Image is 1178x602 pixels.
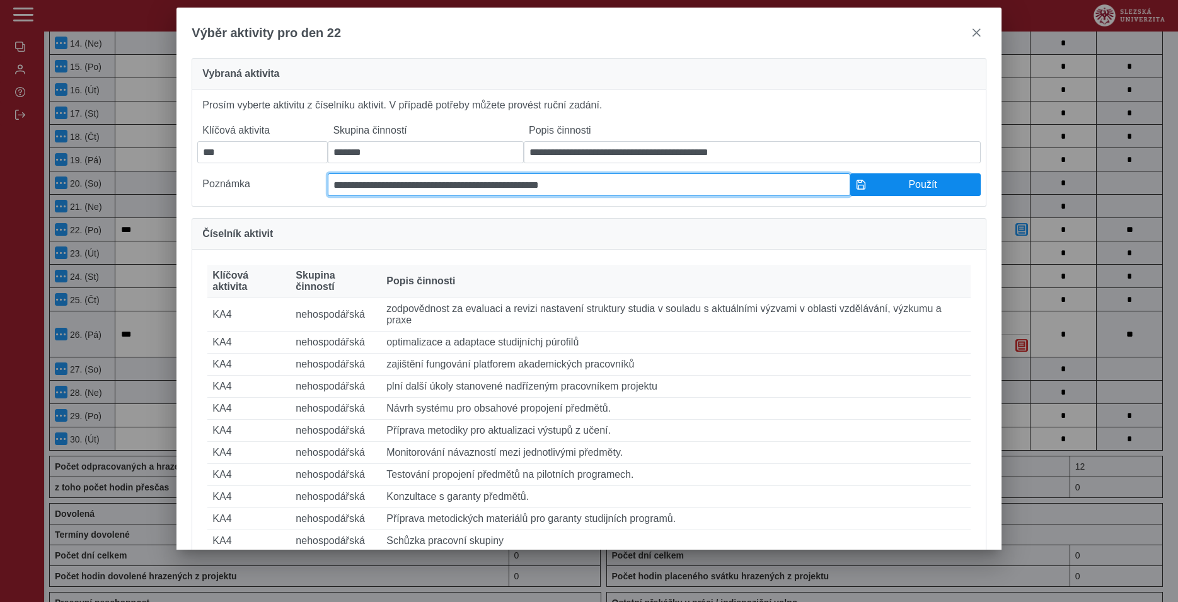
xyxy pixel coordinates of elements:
td: Návrh systému pro obsahové propojení předmětů. [381,398,970,420]
label: Popis činnosti [524,120,981,141]
td: Příprava metodiky pro aktualizaci výstupů z učení. [381,420,970,442]
td: nehospodářská [291,442,381,464]
td: KA4 [207,398,291,420]
td: optimalizace a adaptace studijníchj púrofilů [381,332,970,354]
td: nehospodářská [291,398,381,420]
div: Prosím vyberte aktivitu z číselníku aktivit. V případě potřeby můžete provést ruční zadání. [192,90,986,207]
td: Schůzka pracovní skupiny [381,530,970,552]
td: KA4 [207,530,291,552]
td: nehospodářská [291,464,381,486]
label: Skupina činností [328,120,524,141]
td: zajištění fungování platforem akademických pracovníků [381,354,970,376]
button: close [966,23,986,43]
td: KA4 [207,298,291,332]
td: Testování propojení předmětů na pilotních programech. [381,464,970,486]
td: KA4 [207,332,291,354]
td: nehospodářská [291,420,381,442]
span: Skupina činností [296,270,376,292]
span: Popis činnosti [386,275,455,287]
td: plní další úkoly stanovené nadřízeným pracovníkem projektu [381,376,970,398]
span: Klíčová aktivita [212,270,286,292]
button: Použít [850,173,981,196]
td: Konzultace s garanty předmětů. [381,486,970,508]
td: KA4 [207,354,291,376]
td: KA4 [207,486,291,508]
span: Vybraná aktivita [202,69,279,79]
label: Klíčová aktivita [197,120,328,141]
td: Monitorování návazností mezi jednotlivými předměty. [381,442,970,464]
span: Číselník aktivit [202,229,273,239]
label: Poznámka [197,173,328,196]
td: nehospodářská [291,332,381,354]
td: KA4 [207,420,291,442]
td: KA4 [207,464,291,486]
td: nehospodářská [291,376,381,398]
td: nehospodářská [291,354,381,376]
td: Příprava metodických materiálů pro garanty studijních programů. [381,508,970,530]
td: nehospodářská [291,298,381,332]
td: KA4 [207,442,291,464]
td: nehospodářská [291,486,381,508]
td: KA4 [207,508,291,530]
td: nehospodářská [291,508,381,530]
td: nehospodářská [291,530,381,552]
span: Výběr aktivity pro den 22 [192,26,341,40]
span: Použít [871,179,975,190]
td: KA4 [207,376,291,398]
td: zodpovědnost za evaluaci a revizi nastavení struktury studia v souladu s aktuálními výzvami v obl... [381,298,970,332]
